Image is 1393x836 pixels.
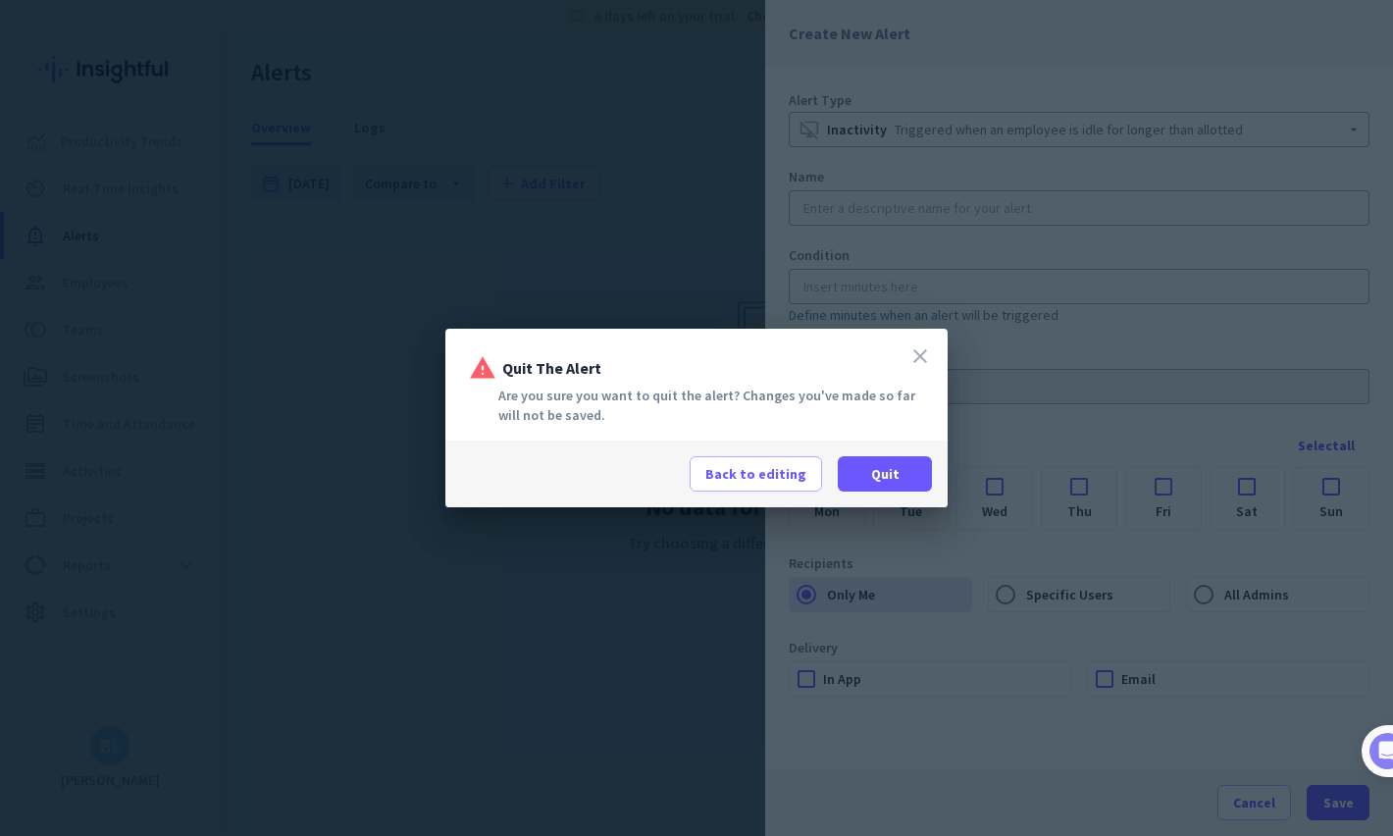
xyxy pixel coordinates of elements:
div: Are you sure you want to quit the alert? Changes you've made so far will not be saved. [469,386,924,425]
span: Back to editing [705,464,806,484]
button: Back to editing [690,456,822,492]
i: close [908,344,932,368]
button: Quit [838,456,932,492]
i: warning [469,354,496,382]
span: Quit the alert [502,360,601,376]
span: Quit [871,464,900,484]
